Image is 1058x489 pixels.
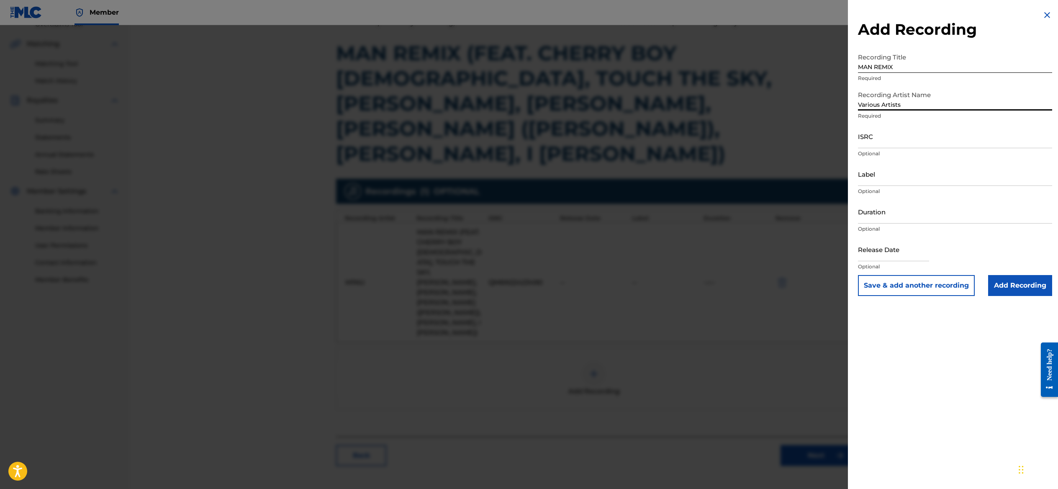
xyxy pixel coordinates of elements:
p: Optional [858,225,1052,233]
input: Add Recording [988,275,1052,296]
p: Optional [858,263,1052,270]
iframe: Resource Center [1035,335,1058,405]
p: Optional [858,150,1052,157]
div: Drag [1019,457,1024,482]
img: Top Rightsholder [74,8,85,18]
p: Required [858,112,1052,120]
p: Optional [858,188,1052,195]
iframe: Chat Widget [1016,449,1058,489]
img: MLC Logo [10,6,42,18]
h2: Add Recording [858,20,1052,39]
span: Member [90,8,119,17]
p: Required [858,75,1052,82]
button: Save & add another recording [858,275,975,296]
